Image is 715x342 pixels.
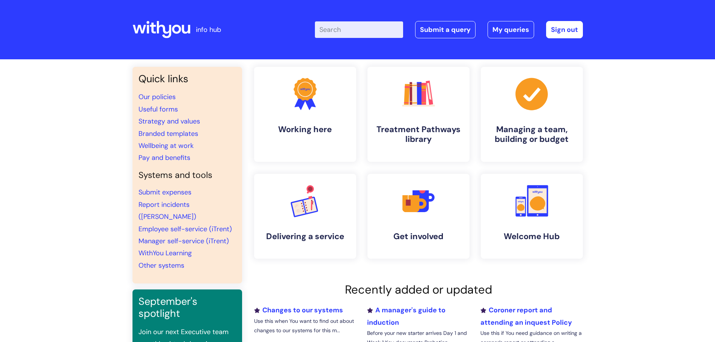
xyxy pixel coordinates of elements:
[487,125,577,145] h4: Managing a team, building or budget
[546,21,583,38] a: Sign out
[260,125,350,134] h4: Working here
[138,295,236,320] h3: September's spotlight
[487,232,577,241] h4: Welcome Hub
[138,92,176,101] a: Our policies
[254,174,356,259] a: Delivering a service
[138,188,191,197] a: Submit expenses
[138,73,236,85] h3: Quick links
[415,21,476,38] a: Submit a query
[138,117,200,126] a: Strategy and values
[254,67,356,162] a: Working here
[138,224,232,234] a: Employee self-service (iTrent)
[138,105,178,114] a: Useful forms
[138,141,194,150] a: Wellbeing at work
[196,24,221,36] p: info hub
[254,316,356,335] p: Use this when You want to find out about changes to our systems for this m...
[138,249,192,258] a: WithYou Learning
[481,174,583,259] a: Welcome Hub
[315,21,583,38] div: | -
[367,67,470,162] a: Treatment Pathways library
[138,200,196,221] a: Report incidents ([PERSON_NAME])
[373,125,464,145] h4: Treatment Pathways library
[480,306,572,327] a: Coroner report and attending an inquest Policy
[488,21,534,38] a: My queries
[260,232,350,241] h4: Delivering a service
[367,174,470,259] a: Get involved
[138,129,198,138] a: Branded templates
[254,283,583,297] h2: Recently added or updated
[315,21,403,38] input: Search
[373,232,464,241] h4: Get involved
[138,237,229,246] a: Manager self-service (iTrent)
[138,261,184,270] a: Other systems
[254,306,343,315] a: Changes to our systems
[481,67,583,162] a: Managing a team, building or budget
[138,170,236,181] h4: Systems and tools
[367,306,446,327] a: A manager's guide to induction
[138,153,190,162] a: Pay and benefits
